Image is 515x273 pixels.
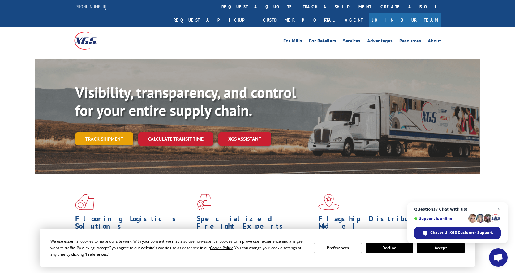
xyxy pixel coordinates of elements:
span: Chat with XGS Customer Support [414,227,501,239]
a: XGS ASSISTANT [218,132,271,146]
a: About [428,38,441,45]
a: Advantages [367,38,393,45]
button: Preferences [314,243,362,253]
a: Open chat [489,248,508,267]
div: Cookie Consent Prompt [40,229,475,267]
a: Learn More > [197,261,274,268]
a: Join Our Team [369,13,441,27]
span: Questions? Chat with us! [414,207,501,212]
img: xgs-icon-flagship-distribution-model-red [318,194,340,210]
a: Track shipment [75,132,133,145]
span: Chat with XGS Customer Support [430,230,493,236]
a: Request a pickup [169,13,258,27]
a: [PHONE_NUMBER] [74,3,106,10]
h1: Specialized Freight Experts [197,215,314,233]
b: Visibility, transparency, and control for your entire supply chain. [75,83,296,120]
button: Accept [417,243,465,253]
button: Decline [366,243,413,253]
img: xgs-icon-focused-on-flooring-red [197,194,211,210]
h1: Flooring Logistics Solutions [75,215,192,233]
a: For Mills [283,38,302,45]
a: Services [343,38,360,45]
a: For Retailers [309,38,336,45]
span: Cookie Policy [210,245,233,250]
div: We use essential cookies to make our site work. With your consent, we may also use non-essential ... [50,238,307,258]
span: Support is online [414,216,466,221]
a: Customer Portal [258,13,339,27]
span: Preferences [86,252,107,257]
img: xgs-icon-total-supply-chain-intelligence-red [75,194,94,210]
a: Learn More > [75,261,152,268]
a: Calculate transit time [138,132,213,146]
a: Agent [339,13,369,27]
h1: Flagship Distribution Model [318,215,435,233]
a: Resources [399,38,421,45]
